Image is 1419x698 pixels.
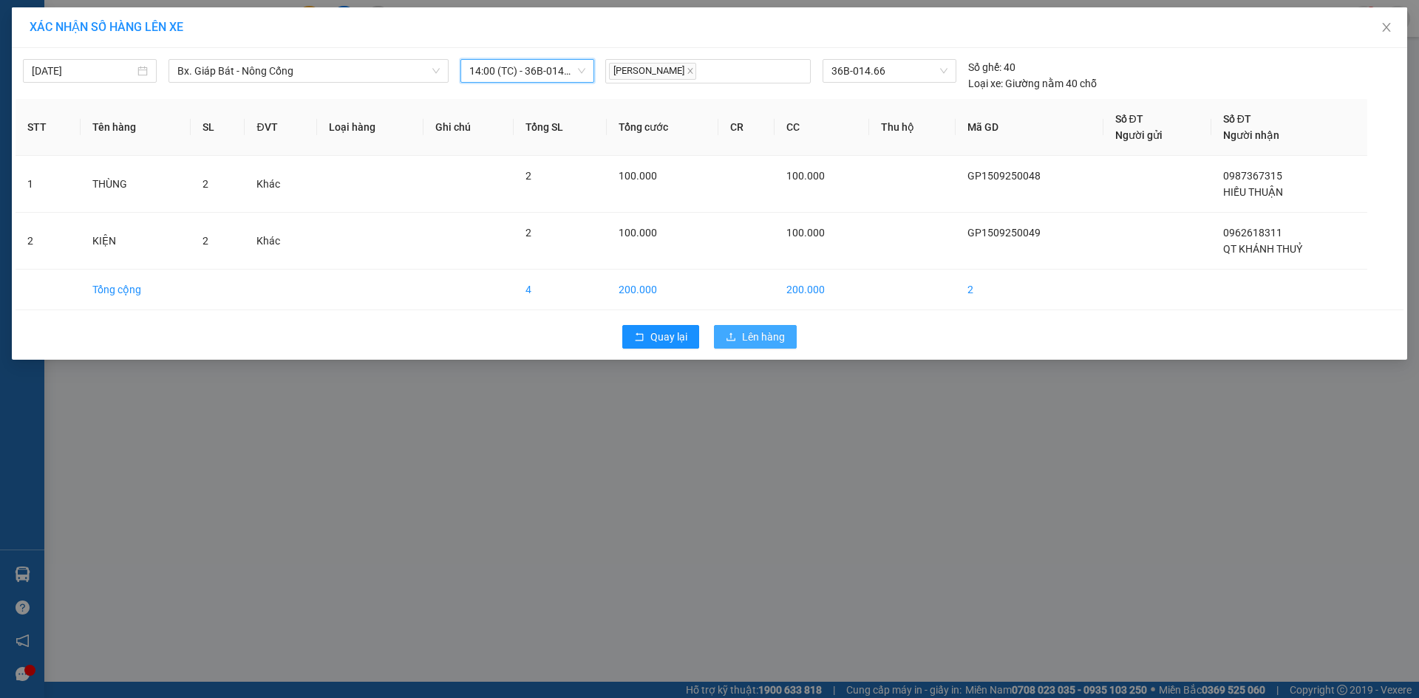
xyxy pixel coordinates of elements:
[317,99,424,156] th: Loại hàng
[16,99,81,156] th: STT
[967,227,1041,239] span: GP1509250049
[726,332,736,343] span: upload
[956,270,1103,310] td: 2
[525,227,531,239] span: 2
[968,59,1001,75] span: Số ghế:
[81,156,191,213] td: THÙNG
[514,99,607,156] th: Tổng SL
[687,67,694,75] span: close
[245,213,316,270] td: Khác
[423,99,514,156] th: Ghi chú
[714,325,797,349] button: uploadLên hàng
[1381,21,1392,33] span: close
[1223,113,1251,125] span: Số ĐT
[514,270,607,310] td: 4
[1223,129,1279,141] span: Người nhận
[742,329,785,345] span: Lên hàng
[16,156,81,213] td: 1
[956,99,1103,156] th: Mã GD
[30,20,183,34] span: XÁC NHẬN SỐ HÀNG LÊN XE
[968,59,1015,75] div: 40
[967,170,1041,182] span: GP1509250048
[775,270,869,310] td: 200.000
[81,99,191,156] th: Tên hàng
[245,99,316,156] th: ĐVT
[1223,186,1283,198] span: HIẾU THUẬN
[619,227,657,239] span: 100.000
[81,213,191,270] td: KIỆN
[1115,129,1163,141] span: Người gửi
[16,213,81,270] td: 2
[203,178,208,190] span: 2
[831,60,947,82] span: 36B-014.66
[619,170,657,182] span: 100.000
[432,66,440,75] span: down
[968,75,1097,92] div: Giường nằm 40 chỗ
[622,325,699,349] button: rollbackQuay lại
[775,99,869,156] th: CC
[650,329,687,345] span: Quay lại
[1223,243,1302,255] span: QT KHÁNH THUỶ
[968,75,1003,92] span: Loại xe:
[1223,227,1282,239] span: 0962618311
[1115,113,1143,125] span: Số ĐT
[203,235,208,247] span: 2
[177,60,440,82] span: Bx. Giáp Bát - Nông Cống
[786,170,825,182] span: 100.000
[634,332,644,343] span: rollback
[607,99,718,156] th: Tổng cước
[718,99,775,156] th: CR
[245,156,316,213] td: Khác
[469,60,585,82] span: 14:00 (TC) - 36B-014.66
[609,63,696,80] span: [PERSON_NAME]
[1366,7,1407,49] button: Close
[191,99,245,156] th: SL
[786,227,825,239] span: 100.000
[869,99,956,156] th: Thu hộ
[607,270,718,310] td: 200.000
[32,63,135,79] input: 15/09/2025
[525,170,531,182] span: 2
[81,270,191,310] td: Tổng cộng
[1223,170,1282,182] span: 0987367315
